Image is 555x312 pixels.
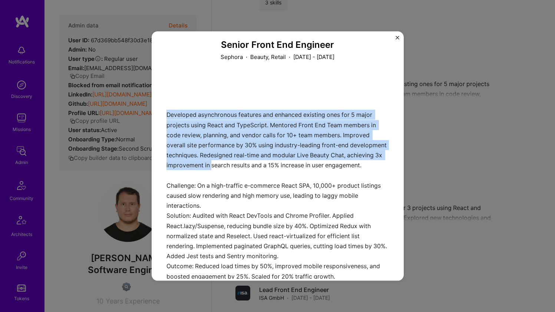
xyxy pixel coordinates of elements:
p: Sephora [221,53,243,61]
span: · [289,53,290,61]
button: Close [396,36,399,43]
span: · [246,53,247,61]
p: [DATE] - [DATE] [293,53,334,61]
h3: Senior Front End Engineer [166,39,389,50]
p: Beauty, Retail [250,53,286,61]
